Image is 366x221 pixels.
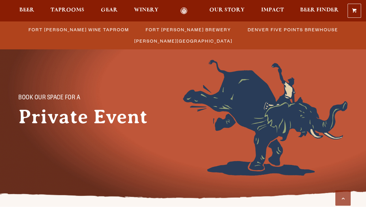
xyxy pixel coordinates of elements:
[173,7,196,14] a: Odell Home
[19,8,34,13] span: Beer
[101,8,118,13] span: Gear
[131,36,235,45] a: [PERSON_NAME][GEOGRAPHIC_DATA]
[134,36,232,45] span: [PERSON_NAME][GEOGRAPHIC_DATA]
[29,25,129,34] span: Fort [PERSON_NAME] Wine Taproom
[183,60,348,176] img: Foreground404
[25,25,132,34] a: Fort [PERSON_NAME] Wine Taproom
[142,25,234,34] a: Fort [PERSON_NAME] Brewery
[300,8,339,13] span: Beer Finder
[18,95,153,102] p: Book Our Space for a
[130,7,162,14] a: Winery
[205,7,249,14] a: Our Story
[209,8,245,13] span: Our Story
[335,190,351,206] a: Scroll to top
[51,8,84,13] span: Taprooms
[18,106,166,128] h1: Private Event
[244,25,341,34] a: Denver Five Points Brewhouse
[248,25,338,34] span: Denver Five Points Brewhouse
[261,8,284,13] span: Impact
[15,7,38,14] a: Beer
[97,7,122,14] a: Gear
[296,7,343,14] a: Beer Finder
[134,8,158,13] span: Winery
[257,7,288,14] a: Impact
[146,25,231,34] span: Fort [PERSON_NAME] Brewery
[47,7,88,14] a: Taprooms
